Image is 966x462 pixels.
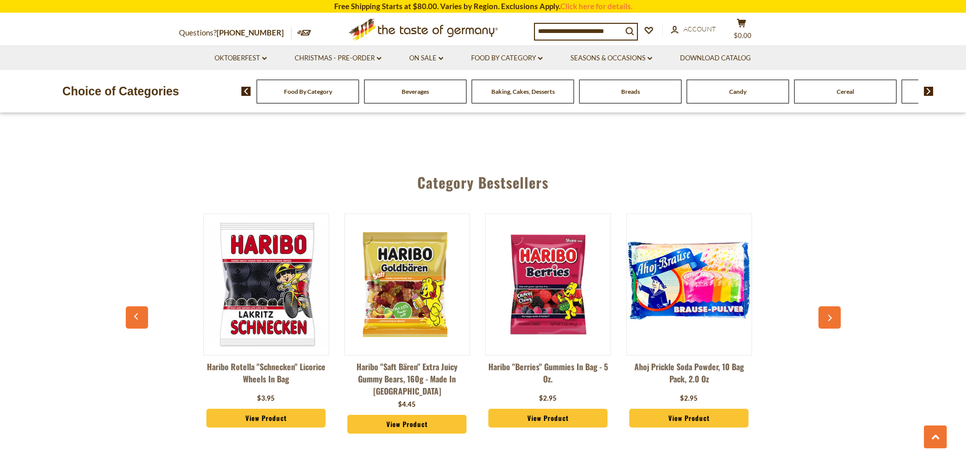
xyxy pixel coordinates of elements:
a: Beverages [402,88,429,95]
a: Candy [729,88,746,95]
a: Food By Category [471,53,543,64]
a: Haribo "Saft Bären" Extra Juicy Gummy Bears, 160g - Made in [GEOGRAPHIC_DATA] [344,361,470,397]
a: Ahoj Prickle Soda Powder, 10 bag pack, 2.0 oz [626,361,752,391]
a: View Product [206,409,326,428]
div: $2.95 [680,394,698,404]
a: Click here for details. [560,2,632,11]
div: $2.95 [539,394,557,404]
div: $3.95 [257,394,275,404]
a: Account [671,24,716,35]
img: previous arrow [241,87,251,96]
a: Haribo "Berries" Gummies in Bag - 5 oz. [485,361,611,391]
a: [PHONE_NUMBER] [217,28,284,37]
a: Cereal [837,88,854,95]
div: $4.45 [398,400,416,410]
a: Food By Category [284,88,332,95]
a: View Product [629,409,749,428]
img: Haribo [486,222,611,347]
button: $0.00 [727,18,757,44]
img: Ahoj Prickle Soda Powder, 10 bag pack, 2.0 oz [627,222,752,347]
a: Download Catalog [680,53,751,64]
img: Haribo [345,222,470,347]
div: Category Bestsellers [131,159,836,201]
a: Oktoberfest [214,53,267,64]
span: Account [684,25,716,33]
a: View Product [488,409,608,428]
a: Breads [621,88,640,95]
a: Haribo Rotella "Schnecken" Licorice Wheels in Bag [203,361,329,391]
a: On Sale [409,53,443,64]
a: Christmas - PRE-ORDER [295,53,381,64]
img: next arrow [924,87,934,96]
p: Questions? [179,26,292,40]
a: Seasons & Occasions [570,53,652,64]
span: $0.00 [734,31,752,40]
a: View Product [347,415,467,434]
img: Haribo Rotella [204,222,329,347]
a: Baking, Cakes, Desserts [491,88,555,95]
